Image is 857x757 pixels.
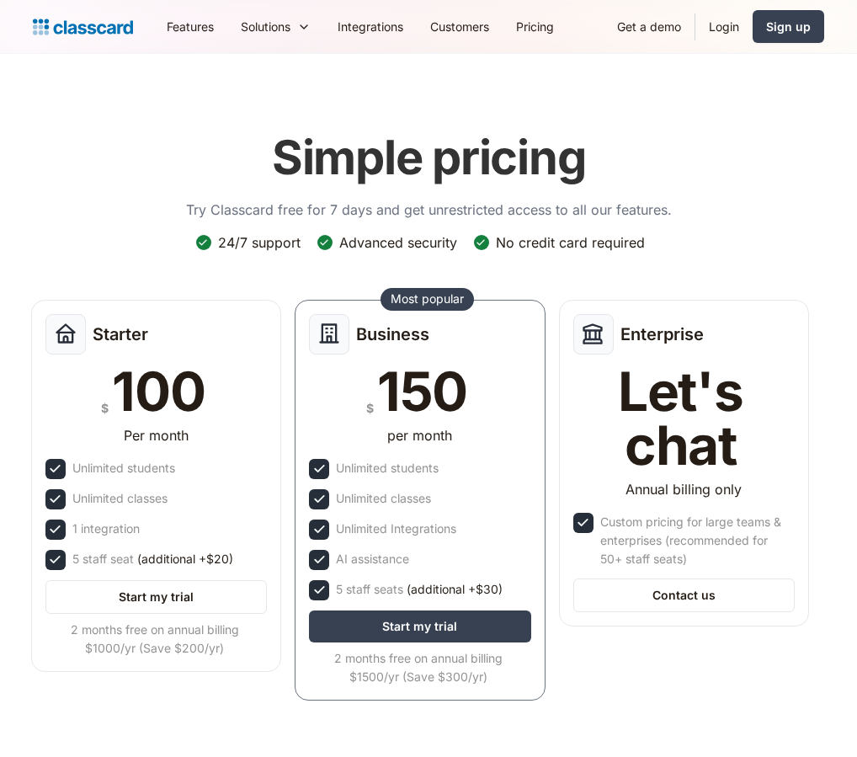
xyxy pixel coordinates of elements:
div: 2 months free on annual billing $1000/yr (Save $200/yr) [45,621,263,658]
h2: Enterprise [620,324,704,344]
a: Integrations [324,8,417,45]
div: 1 integration [72,520,140,538]
div: Per month [124,425,189,445]
div: 150 [377,365,467,418]
a: home [33,15,133,39]
div: $ [101,397,109,418]
div: Unlimited classes [336,489,431,508]
a: Features [153,8,227,45]
div: AI assistance [336,550,409,568]
a: Contact us [573,578,795,612]
div: 5 staff seat [72,550,233,568]
a: Get a demo [604,8,695,45]
div: Unlimited classes [72,489,168,508]
div: per month [387,425,452,445]
div: Solutions [241,18,290,35]
h2: Starter [93,324,148,344]
div: Unlimited Integrations [336,520,456,538]
div: 24/7 support [218,233,301,252]
span: (additional +$30) [407,580,503,599]
a: Start my trial [45,580,267,614]
div: Unlimited students [336,459,439,477]
div: Advanced security [339,233,457,252]
a: Start my trial [309,610,530,642]
div: Custom pricing for large teams & enterprises (recommended for 50+ staff seats) [600,513,791,568]
p: Try Classcard free for 7 days and get unrestricted access to all our features. [186,200,672,220]
div: Sign up [766,18,811,35]
span: (additional +$20) [137,550,233,568]
div: 100 [112,365,205,418]
a: Customers [417,8,503,45]
div: 2 months free on annual billing $1500/yr (Save $300/yr) [309,649,527,686]
div: 5 staff seats [336,580,503,599]
div: $ [366,397,374,418]
div: Let's chat [573,365,788,472]
div: Solutions [227,8,324,45]
div: Most popular [391,291,464,307]
div: Annual billing only [625,479,742,499]
div: No credit card required [496,233,645,252]
h2: Business [356,324,429,344]
a: Sign up [753,10,824,43]
a: Pricing [503,8,567,45]
h1: Simple pricing [272,130,586,186]
a: Login [695,8,753,45]
div: Unlimited students [72,459,175,477]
